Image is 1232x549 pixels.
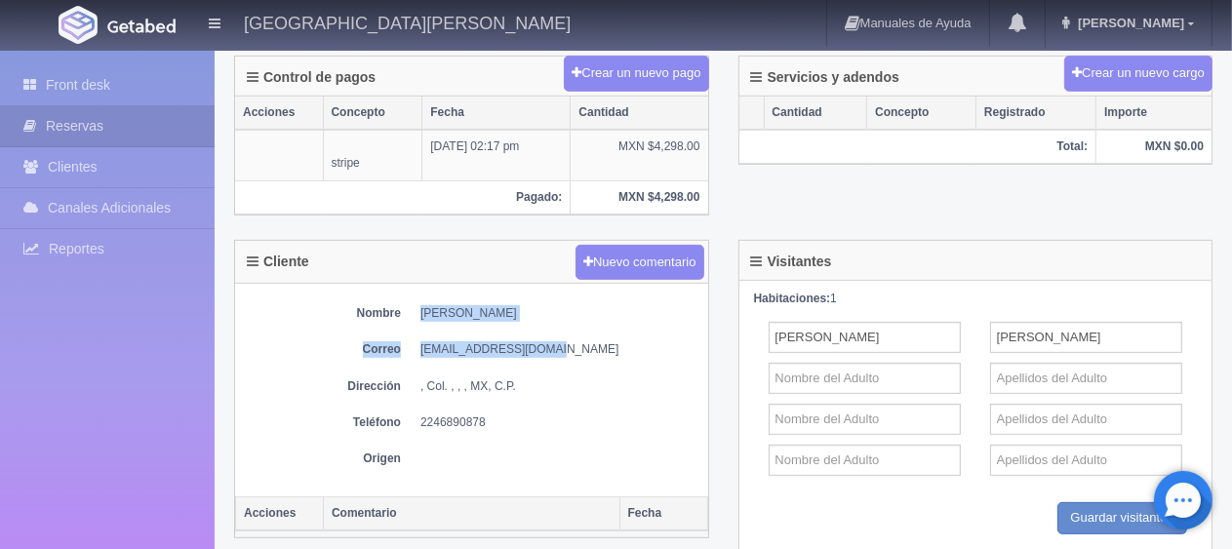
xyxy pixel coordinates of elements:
h4: Visitantes [751,255,832,269]
th: Concepto [867,97,976,130]
th: Acciones [235,97,323,130]
th: Cantidad [764,97,867,130]
td: [DATE] 02:17 pm [422,130,571,180]
input: Nombre del Adulto [769,404,961,435]
th: Cantidad [571,97,708,130]
th: Fecha [422,97,571,130]
h4: [GEOGRAPHIC_DATA][PERSON_NAME] [244,10,571,34]
img: Getabed [107,19,176,33]
th: Total: [739,130,1096,164]
input: Nombre del Adulto [769,322,961,353]
h4: Servicios y adendos [751,70,899,85]
th: Pagado: [235,180,571,214]
td: MXN $4,298.00 [571,130,708,180]
th: MXN $0.00 [1096,130,1212,164]
button: Crear un nuevo cargo [1064,56,1212,92]
th: Concepto [323,97,422,130]
dd: [EMAIL_ADDRESS][DOMAIN_NAME] [420,341,698,358]
th: Fecha [619,497,707,531]
dd: 2246890878 [420,414,698,431]
th: Acciones [236,497,324,531]
input: Apellidos del Adulto [990,363,1182,394]
span: [PERSON_NAME] [1073,16,1184,30]
dt: Dirección [245,378,401,395]
button: Crear un nuevo pago [564,56,708,92]
td: stripe [323,130,422,180]
th: Comentario [324,497,620,531]
dt: Correo [245,341,401,358]
button: Nuevo comentario [576,245,704,281]
dt: Teléfono [245,414,401,431]
input: Apellidos del Adulto [990,322,1182,353]
input: Apellidos del Adulto [990,404,1182,435]
h4: Control de pagos [247,70,376,85]
th: MXN $4,298.00 [571,180,708,214]
dd: [PERSON_NAME] [420,305,698,322]
input: Nombre del Adulto [769,445,961,476]
dd: , Col. , , , MX, C.P. [420,378,698,395]
th: Registrado [975,97,1095,130]
input: Guardar visitantes [1057,502,1188,534]
th: Importe [1096,97,1212,130]
strong: Habitaciones: [754,292,831,305]
input: Apellidos del Adulto [990,445,1182,476]
h4: Cliente [247,255,309,269]
dt: Origen [245,451,401,467]
dt: Nombre [245,305,401,322]
img: Getabed [59,6,98,44]
div: 1 [754,291,1198,307]
input: Nombre del Adulto [769,363,961,394]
